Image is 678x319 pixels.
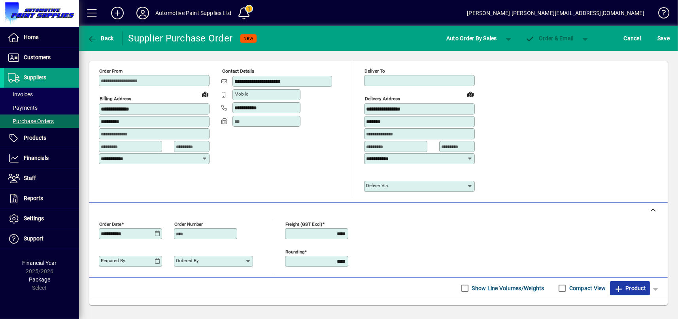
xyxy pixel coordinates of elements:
[29,276,50,283] span: Package
[4,209,79,229] a: Settings
[24,155,49,161] span: Financials
[614,282,646,295] span: Product
[130,6,155,20] button: Profile
[624,32,641,45] span: Cancel
[285,249,304,254] mat-label: Rounding
[79,31,123,45] app-page-header-button: Back
[470,284,544,292] label: Show Line Volumes/Weights
[85,31,116,45] button: Back
[4,48,79,68] a: Customers
[24,34,38,40] span: Home
[24,195,43,201] span: Reports
[657,35,661,41] span: S
[24,54,51,60] span: Customers
[446,32,497,45] span: Auto Order By Sales
[8,118,54,124] span: Purchase Orders
[521,31,578,45] button: Order & Email
[99,221,121,227] mat-label: Order date
[99,68,123,74] mat-label: Order from
[652,2,668,27] a: Knowledge Base
[155,7,231,19] div: Automotive Paint Supplies Ltd
[4,169,79,188] a: Staff
[23,260,57,266] span: Financial Year
[24,235,43,242] span: Support
[657,32,670,45] span: ave
[4,128,79,148] a: Products
[285,221,322,227] mat-label: Freight (GST excl)
[8,91,33,98] span: Invoices
[24,74,46,81] span: Suppliers
[366,183,388,188] mat-label: Deliver via
[364,68,385,74] mat-label: Deliver To
[464,88,477,100] a: View on map
[4,88,79,101] a: Invoices
[4,229,79,249] a: Support
[24,215,44,221] span: Settings
[244,36,253,41] span: NEW
[199,88,212,100] a: View on map
[525,35,574,41] span: Order & Email
[105,6,130,20] button: Add
[4,189,79,208] a: Reports
[8,105,38,111] span: Payments
[24,135,46,141] span: Products
[24,175,36,181] span: Staff
[4,114,79,128] a: Purchase Orders
[610,281,650,295] button: Product
[176,258,198,263] mat-label: Ordered by
[101,258,125,263] mat-label: Required by
[568,284,606,292] label: Compact View
[4,148,79,168] a: Financials
[467,7,644,19] div: [PERSON_NAME] [PERSON_NAME][EMAIL_ADDRESS][DOMAIN_NAME]
[87,35,114,41] span: Back
[174,221,203,227] mat-label: Order number
[655,31,672,45] button: Save
[4,28,79,47] a: Home
[622,31,643,45] button: Cancel
[128,32,233,45] div: Supplier Purchase Order
[234,91,248,97] mat-label: Mobile
[4,101,79,114] a: Payments
[442,31,501,45] button: Auto Order By Sales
